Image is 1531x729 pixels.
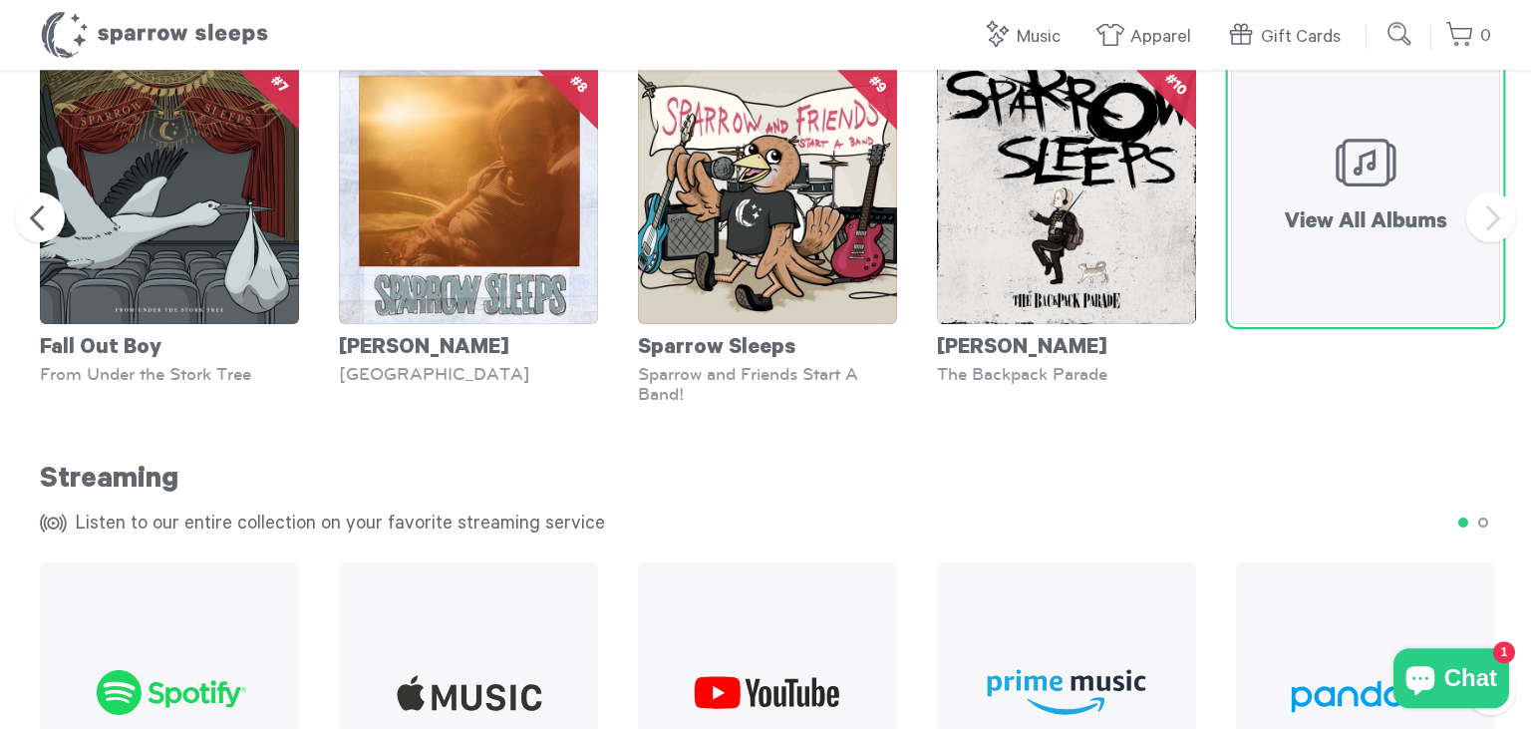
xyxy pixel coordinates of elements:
button: 2 of 2 [1471,511,1491,531]
button: Previous [15,192,65,242]
a: [PERSON_NAME] The Backpack Parade [937,65,1196,384]
img: slider-view-all-albums.svg [1231,55,1500,324]
button: 1 of 2 [1451,511,1471,531]
img: MyChemicalRomance-TheBackpackParade-Cover-SparrowSleeps_grande.png [937,65,1196,324]
h1: Sparrow Sleeps [40,10,269,60]
div: [GEOGRAPHIC_DATA] [339,364,598,384]
h2: Streaming [40,464,1491,501]
div: The Backpack Parade [937,364,1196,384]
div: From Under the Stork Tree [40,364,299,384]
a: Sparrow Sleeps Sparrow and Friends Start A Band! [638,65,897,404]
img: SS-KiddiePoolAvenue-Cover-1600x1600_grande.png [339,65,598,324]
div: [PERSON_NAME] [937,324,1196,364]
div: Fall Out Boy [40,324,299,364]
a: 0 [1445,15,1491,58]
a: Fall Out Boy From Under the Stork Tree [40,65,299,384]
a: Music [982,16,1071,59]
input: Submit [1380,14,1420,54]
img: SparrowSleeps-FallOutBoy-FromUndertheStorkTree-Cover1600x1600_grande.png [40,65,299,324]
a: Apparel [1095,16,1201,59]
div: Sparrow and Friends Start A Band! [638,364,897,404]
a: Gift Cards [1226,16,1351,59]
h4: Listen to our entire collection on your favorite streaming service [40,511,1491,541]
div: Sparrow Sleeps [638,324,897,364]
img: SparrowAndFriends-StartABand-Cover_grande.png [638,65,897,324]
inbox-online-store-chat: Shopify online store chat [1387,648,1515,713]
button: Next [1466,192,1516,242]
div: [PERSON_NAME] [339,324,598,364]
a: [PERSON_NAME] [GEOGRAPHIC_DATA] [339,65,598,384]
